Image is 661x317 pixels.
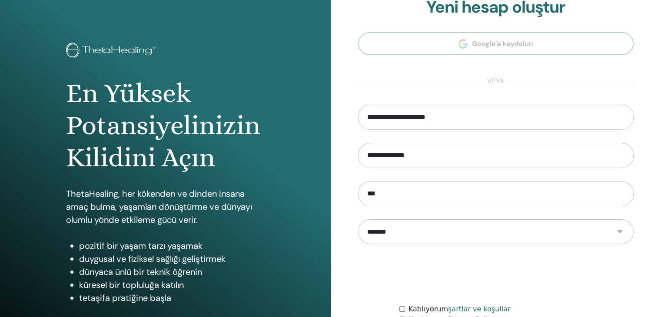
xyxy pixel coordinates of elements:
span: veya [483,76,508,86]
li: küresel bir topluluğa katılın [79,278,265,291]
label: Katılıyorum [409,304,511,314]
li: tetaşifa pratiğine başla [79,291,265,304]
iframe: reCAPTCHA [430,257,562,291]
p: ThetaHealing, her kökenden ve dinden insana amaç bulma, yaşamları dönüştürme ve dünyayı olumlu yö... [66,187,265,226]
a: şartlar ve koşullar [448,305,511,313]
li: dünyaca ünlü bir teknik öğrenin [79,265,265,278]
h1: En Yüksek Potansiyelinizin Kilidini Açın [66,77,265,174]
li: pozitif bir yaşam tarzı yaşamak [79,239,265,252]
li: duygusal ve fiziksel sağlığı geliştirmek [79,252,265,265]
